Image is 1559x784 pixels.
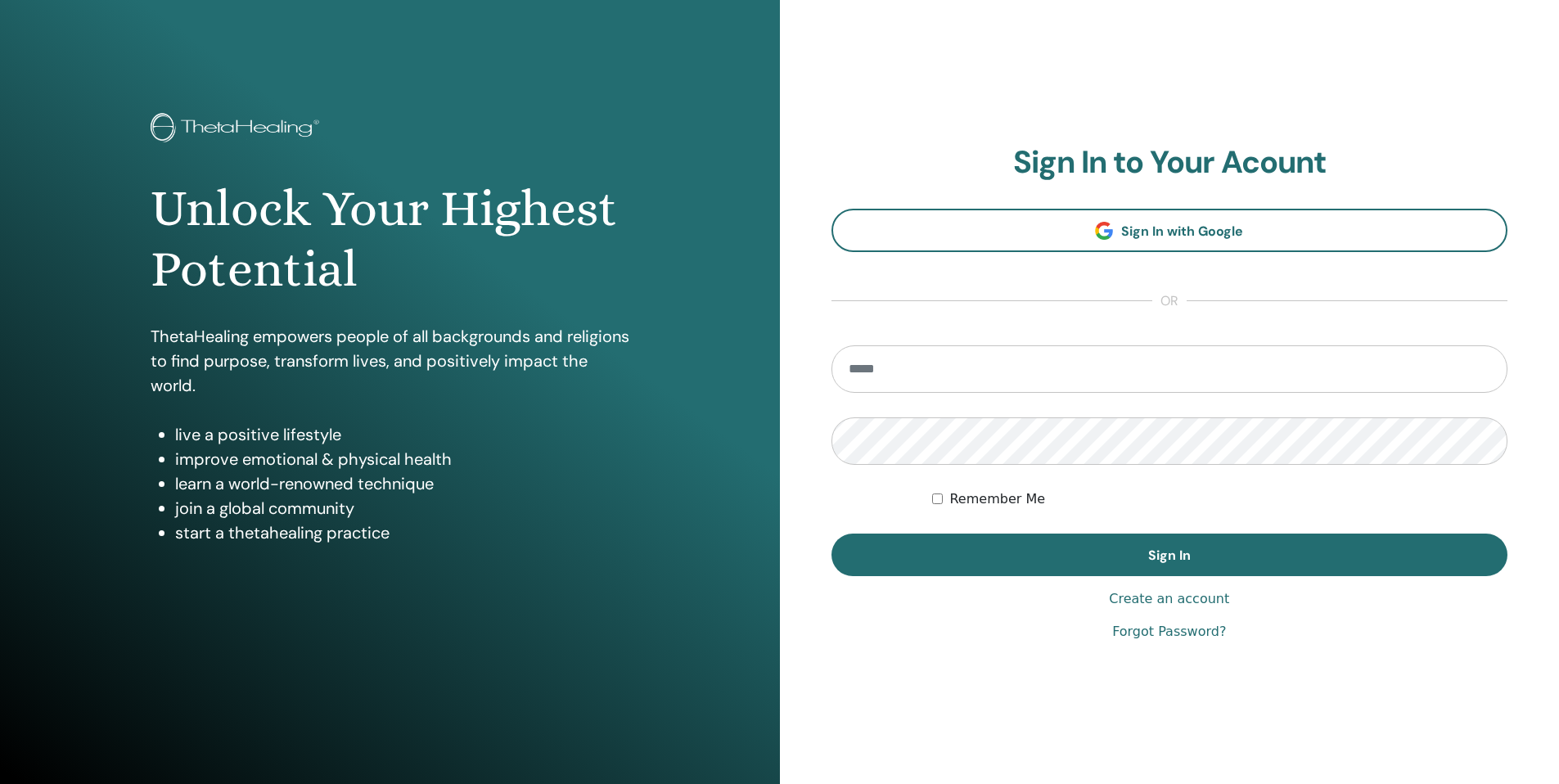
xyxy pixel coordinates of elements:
li: live a positive lifestyle [175,422,629,447]
span: or [1152,291,1187,311]
span: Sign In with Google [1121,223,1243,240]
li: start a thetahealing practice [175,520,629,545]
label: Remember Me [949,489,1045,509]
h2: Sign In to Your Acount [831,144,1508,182]
button: Sign In [831,534,1508,576]
li: join a global community [175,496,629,520]
a: Create an account [1109,589,1229,609]
li: improve emotional & physical health [175,447,629,471]
h1: Unlock Your Highest Potential [151,178,629,300]
li: learn a world-renowned technique [175,471,629,496]
span: Sign In [1148,547,1191,564]
p: ThetaHealing empowers people of all backgrounds and religions to find purpose, transform lives, a... [151,324,629,398]
a: Forgot Password? [1112,622,1226,642]
a: Sign In with Google [831,209,1508,252]
div: Keep me authenticated indefinitely or until I manually logout [932,489,1507,509]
